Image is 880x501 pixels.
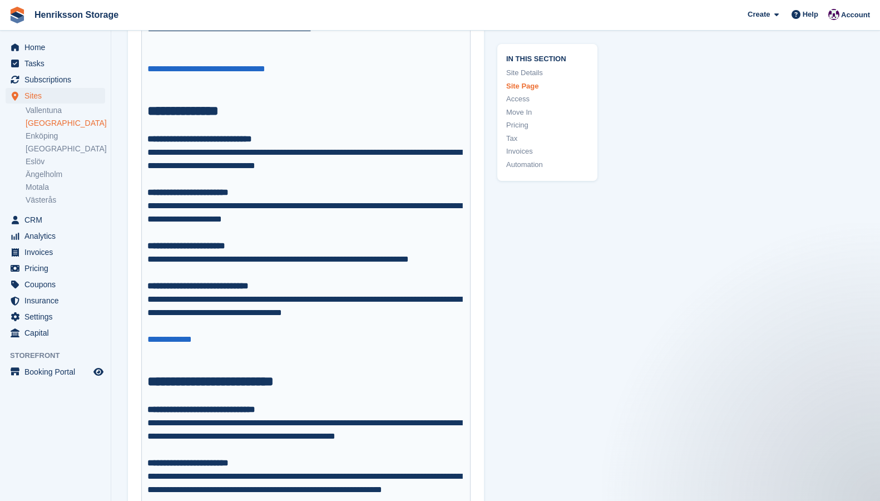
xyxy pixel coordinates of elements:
[26,144,105,154] a: [GEOGRAPHIC_DATA]
[6,72,105,87] a: menu
[92,365,105,379] a: Preview store
[6,364,105,380] a: menu
[26,169,105,180] a: Ängelholm
[26,156,105,167] a: Eslöv
[6,40,105,55] a: menu
[506,146,589,157] a: Invoices
[6,244,105,260] a: menu
[24,309,91,325] span: Settings
[828,9,839,20] img: Joel Isaksson
[24,261,91,276] span: Pricing
[24,88,91,104] span: Sites
[506,67,589,78] a: Site Details
[24,293,91,308] span: Insurance
[506,94,589,105] a: Access
[6,228,105,244] a: menu
[506,132,589,144] a: Tax
[506,120,589,131] a: Pricing
[506,106,589,117] a: Move In
[803,9,818,20] span: Help
[841,9,870,21] span: Account
[6,309,105,325] a: menu
[506,80,589,91] a: Site Page
[24,325,91,341] span: Capital
[6,325,105,341] a: menu
[24,228,91,244] span: Analytics
[26,131,105,141] a: Enköping
[24,56,91,71] span: Tasks
[30,6,123,24] a: Henriksson Storage
[24,244,91,260] span: Invoices
[26,195,105,205] a: Västerås
[24,72,91,87] span: Subscriptions
[26,118,105,129] a: [GEOGRAPHIC_DATA]
[26,182,105,193] a: Motala
[26,105,105,116] a: Vallentuna
[6,261,105,276] a: menu
[6,212,105,228] a: menu
[9,7,26,23] img: stora-icon-8386f47178a22dfd0bd8f6a31ec36ba5ce8667c1dd55bd0f319d3a0aa187defe.svg
[6,293,105,308] a: menu
[6,277,105,292] a: menu
[748,9,770,20] span: Create
[24,40,91,55] span: Home
[6,88,105,104] a: menu
[6,56,105,71] a: menu
[506,52,589,63] span: In this section
[24,277,91,292] span: Coupons
[24,364,91,380] span: Booking Portal
[506,159,589,170] a: Automation
[10,350,111,361] span: Storefront
[24,212,91,228] span: CRM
